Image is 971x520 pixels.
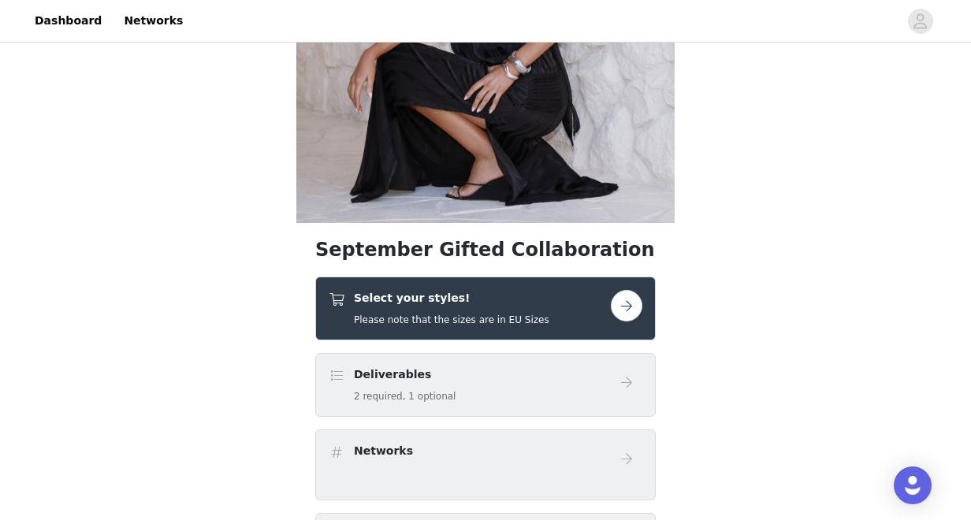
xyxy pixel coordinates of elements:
[315,277,656,340] div: Select your styles!
[354,389,456,403] h5: 2 required, 1 optional
[25,3,111,39] a: Dashboard
[114,3,192,39] a: Networks
[315,353,656,417] div: Deliverables
[354,290,549,306] h4: Select your styles!
[354,443,413,459] h4: Networks
[913,9,928,34] div: avatar
[315,236,656,264] h1: September Gifted Collaboration
[894,466,932,504] div: Open Intercom Messenger
[354,313,549,327] h5: Please note that the sizes are in EU Sizes
[315,429,656,500] div: Networks
[354,366,456,383] h4: Deliverables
